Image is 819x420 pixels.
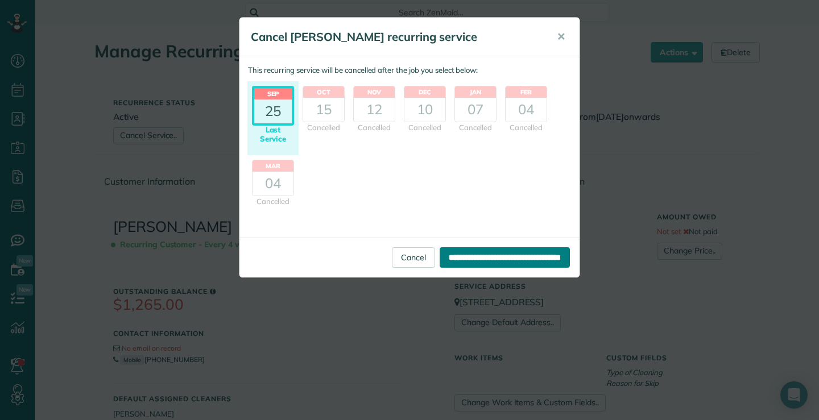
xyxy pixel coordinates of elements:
[303,122,345,133] div: Cancelled
[404,122,446,133] div: Cancelled
[303,86,344,98] header: Oct
[404,98,445,122] div: 10
[506,98,547,122] div: 04
[455,86,496,98] header: Jan
[506,86,547,98] header: Feb
[354,86,395,98] header: Nov
[253,160,293,172] header: Mar
[254,88,292,99] header: Sep
[404,86,445,98] header: Dec
[252,196,294,207] div: Cancelled
[354,98,395,122] div: 12
[253,172,293,196] div: 04
[557,30,565,43] span: ✕
[254,99,292,123] div: 25
[505,122,547,133] div: Cancelled
[353,122,395,133] div: Cancelled
[392,247,435,268] a: Cancel
[252,126,294,143] div: Last Service
[251,29,541,45] h5: Cancel [PERSON_NAME] recurring service
[454,122,497,133] div: Cancelled
[248,65,571,76] p: This recurring service will be cancelled after the job you select below:
[455,98,496,122] div: 07
[303,98,344,122] div: 15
